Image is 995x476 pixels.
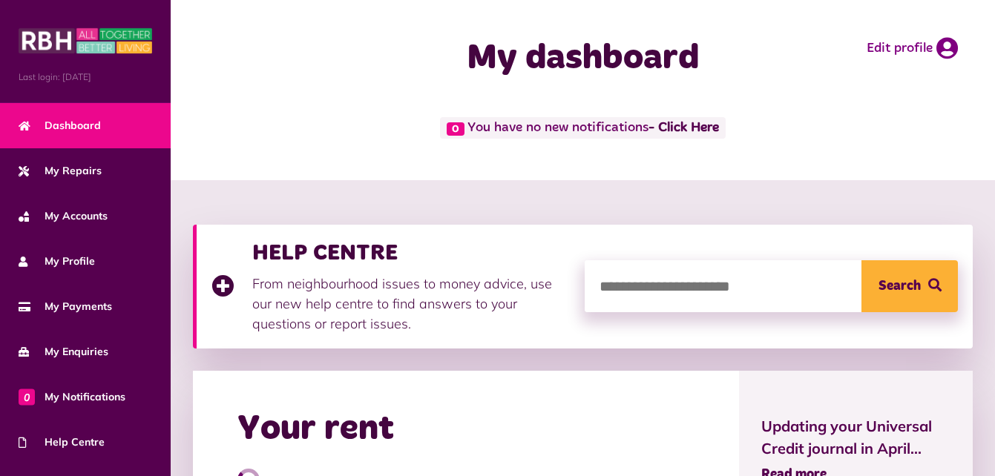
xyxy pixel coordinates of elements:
span: Last login: [DATE] [19,70,152,84]
span: My Repairs [19,163,102,179]
span: You have no new notifications [440,117,726,139]
p: From neighbourhood issues to money advice, use our new help centre to find answers to your questi... [252,274,570,334]
span: Updating your Universal Credit journal in April... [761,415,950,460]
span: 0 [447,122,464,136]
span: Help Centre [19,434,105,450]
a: - Click Here [648,122,719,135]
button: Search [861,260,958,312]
h3: HELP CENTRE [252,239,570,266]
span: Dashboard [19,118,101,133]
h2: Your rent [237,408,394,451]
img: MyRBH [19,26,152,56]
span: My Accounts [19,208,108,224]
a: Edit profile [867,37,958,59]
span: My Payments [19,299,112,314]
span: Search [879,260,921,312]
span: My Enquiries [19,344,108,360]
h1: My dashboard [392,37,775,80]
span: 0 [19,389,35,405]
span: My Notifications [19,389,125,405]
span: My Profile [19,254,95,269]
